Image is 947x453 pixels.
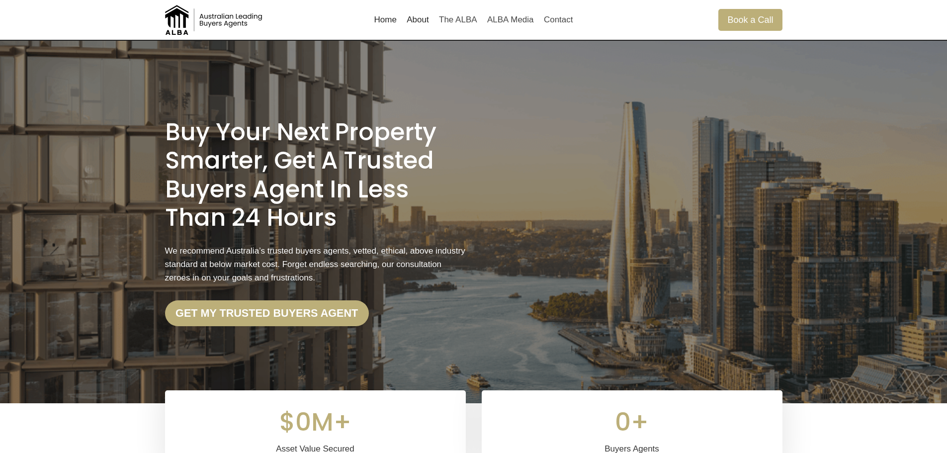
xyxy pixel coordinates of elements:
a: Home [369,8,402,32]
strong: Get my trusted Buyers Agent [175,307,358,319]
a: ALBA Media [482,8,539,32]
nav: Primary Navigation [369,8,578,32]
div: $0M+ [177,402,454,442]
h1: Buy Your Next Property Smarter, Get a Trusted Buyers Agent in less than 24 Hours [165,118,466,232]
img: Australian Leading Buyers Agents [165,5,264,35]
a: Contact [539,8,578,32]
p: We recommend Australia’s trusted buyers agents, vetted, ethical, above industry standard at below... [165,244,466,285]
a: Get my trusted Buyers Agent [165,300,369,326]
a: Book a Call [718,9,782,30]
a: The ALBA [434,8,482,32]
a: About [402,8,434,32]
div: 0+ [494,402,771,442]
